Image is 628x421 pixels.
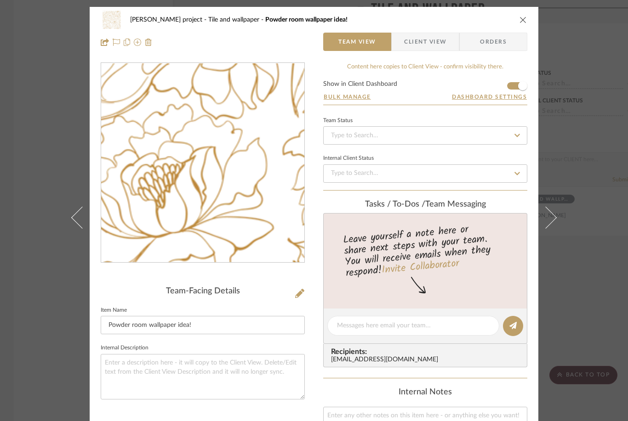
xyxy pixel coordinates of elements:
img: fd877341-7b75-4ba3-852d-ac61a76309f4_436x436.jpg [103,63,303,263]
div: Team-Facing Details [101,286,305,297]
span: Tile and wallpaper [208,17,265,23]
input: Type to Search… [323,164,527,183]
img: Remove from project [145,39,152,46]
input: Enter Item Name [101,316,305,334]
div: [EMAIL_ADDRESS][DOMAIN_NAME] [331,356,523,364]
div: Content here copies to Client View - confirm visibility there. [323,62,527,72]
label: Internal Description [101,346,148,350]
span: Recipients: [331,348,523,356]
div: Team Status [323,118,353,123]
a: Invite Collaborator [381,256,460,279]
label: Item Name [101,308,127,313]
span: Orders [470,33,517,51]
div: Internal Client Status [323,156,374,161]
span: Team View [338,33,376,51]
div: 0 [101,63,304,263]
button: Bulk Manage [323,93,371,101]
div: Leave yourself a note here or share next steps with your team. You will receive emails when they ... [322,219,529,281]
button: Dashboard Settings [451,93,527,101]
div: Internal Notes [323,387,527,398]
span: [PERSON_NAME] project [130,17,208,23]
img: fd877341-7b75-4ba3-852d-ac61a76309f4_48x40.jpg [101,11,123,29]
div: team Messaging [323,200,527,210]
input: Type to Search… [323,126,527,145]
button: close [519,16,527,24]
span: Client View [404,33,446,51]
span: Tasks / To-Dos / [365,200,425,208]
span: Powder room wallpaper idea! [265,17,348,23]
